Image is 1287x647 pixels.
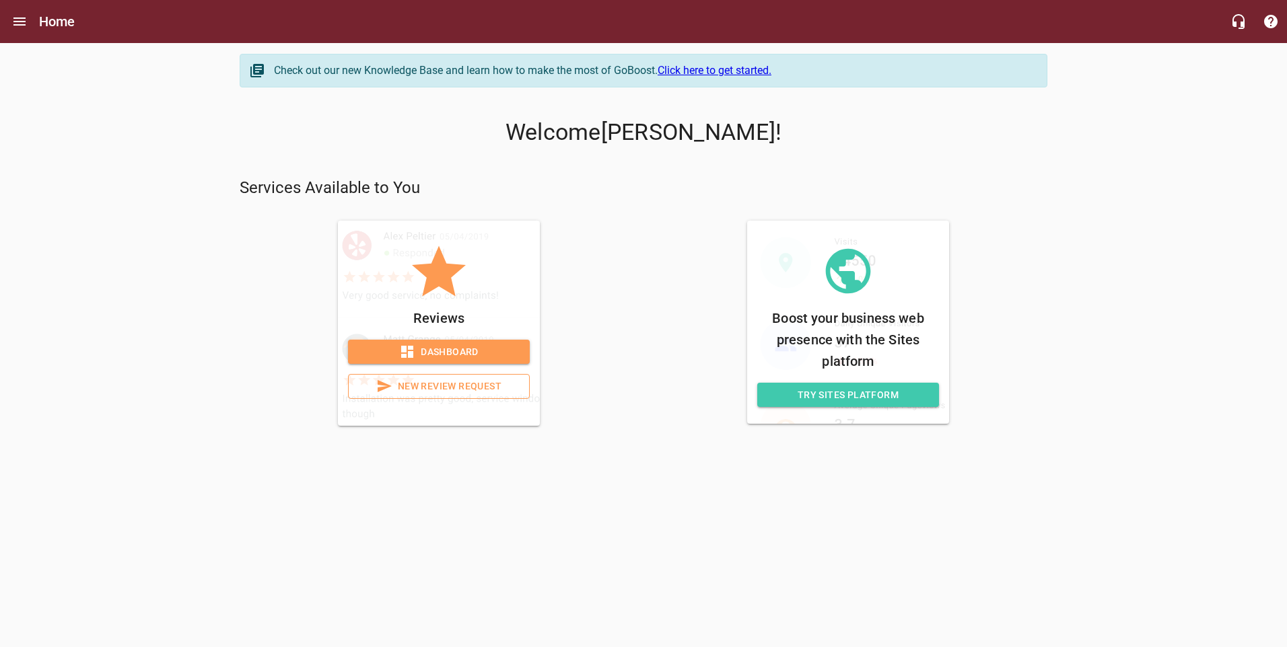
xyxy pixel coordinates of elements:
[1255,5,1287,38] button: Support Portal
[359,378,518,395] span: New Review Request
[274,63,1033,79] div: Check out our new Knowledge Base and learn how to make the most of GoBoost.
[658,64,771,77] a: Click here to get started.
[757,307,939,372] p: Boost your business web presence with the Sites platform
[348,307,530,329] p: Reviews
[1222,5,1255,38] button: Live Chat
[359,344,519,360] span: Dashboard
[768,387,928,404] span: Try Sites Platform
[348,374,530,399] a: New Review Request
[3,5,36,38] button: Open drawer
[39,11,75,32] h6: Home
[348,340,530,365] a: Dashboard
[240,119,1047,146] p: Welcome [PERSON_NAME] !
[240,178,1047,199] p: Services Available to You
[757,383,939,408] a: Try Sites Platform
